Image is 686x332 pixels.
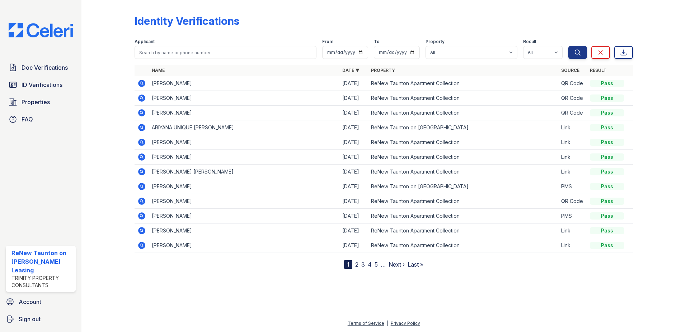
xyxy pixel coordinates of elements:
td: [DATE] [339,120,368,135]
td: PMS [558,179,587,194]
td: [PERSON_NAME] [149,135,339,150]
td: [DATE] [339,194,368,209]
div: Pass [590,94,624,102]
a: Result [590,68,607,73]
td: ReNew Taunton Apartment Collection [368,150,559,165]
td: ReNew Taunton Apartment Collection [368,223,559,238]
td: PMS [558,209,587,223]
div: Trinity Property Consultants [11,275,73,289]
td: [DATE] [339,76,368,91]
div: Identity Verifications [135,14,239,27]
span: Doc Verifications [22,63,68,72]
span: ID Verifications [22,80,62,89]
td: [DATE] [339,106,368,120]
a: 4 [368,261,372,268]
td: [DATE] [339,209,368,223]
td: ReNew Taunton Apartment Collection [368,238,559,253]
a: 2 [355,261,358,268]
a: Property [371,68,395,73]
td: [PERSON_NAME] [149,209,339,223]
td: ReNew Taunton Apartment Collection [368,135,559,150]
div: Pass [590,139,624,146]
label: Applicant [135,39,155,45]
label: From [322,39,333,45]
label: Property [426,39,445,45]
td: [DATE] [339,150,368,165]
td: [PERSON_NAME] [149,194,339,209]
a: Terms of Service [348,321,384,326]
a: Account [3,295,79,309]
div: Pass [590,183,624,190]
td: [PERSON_NAME] [149,150,339,165]
td: Link [558,223,587,238]
a: Last » [408,261,423,268]
td: [DATE] [339,165,368,179]
td: ReNew Taunton Apartment Collection [368,209,559,223]
span: Account [19,298,41,306]
a: Privacy Policy [391,321,420,326]
span: FAQ [22,115,33,124]
a: Source [561,68,579,73]
a: ID Verifications [6,78,76,92]
label: Result [523,39,536,45]
a: Name [152,68,165,73]
td: ReNew Taunton Apartment Collection [368,76,559,91]
div: Pass [590,80,624,87]
div: Pass [590,168,624,175]
a: Sign out [3,312,79,326]
td: Link [558,135,587,150]
td: [DATE] [339,223,368,238]
td: ReNew Taunton Apartment Collection [368,194,559,209]
td: [PERSON_NAME] [149,223,339,238]
td: ReNew Taunton Apartment Collection [368,91,559,106]
td: [PERSON_NAME] [149,179,339,194]
td: QR Code [558,76,587,91]
a: 3 [361,261,365,268]
div: ReNew Taunton on [PERSON_NAME] Leasing [11,249,73,275]
a: 5 [375,261,378,268]
div: Pass [590,198,624,205]
div: Pass [590,227,624,234]
div: | [387,321,388,326]
div: Pass [590,242,624,249]
a: Properties [6,95,76,109]
div: Pass [590,109,624,116]
td: [PERSON_NAME] [149,91,339,106]
div: Pass [590,124,624,131]
label: To [374,39,380,45]
td: Link [558,165,587,179]
a: Next › [389,261,405,268]
img: CE_Logo_Blue-a8612792a0a2168367f1c8372b55b34899dd931a85d93a1a3d3e32e68fde9ad4.png [3,23,79,37]
a: Date ▼ [342,68,360,73]
span: Properties [22,98,50,106]
td: [PERSON_NAME] [149,76,339,91]
td: [PERSON_NAME] [PERSON_NAME] [149,165,339,179]
td: ReNew Taunton on [GEOGRAPHIC_DATA] [368,179,559,194]
td: [PERSON_NAME] [149,106,339,120]
td: [DATE] [339,238,368,253]
div: Pass [590,153,624,161]
span: Sign out [19,315,41,323]
td: Link [558,120,587,135]
td: ReNew Taunton Apartment Collection [368,106,559,120]
td: [DATE] [339,91,368,106]
td: QR Code [558,194,587,209]
td: [DATE] [339,135,368,150]
td: Link [558,150,587,165]
td: ReNew Taunton on [GEOGRAPHIC_DATA] [368,120,559,135]
td: Link [558,238,587,253]
div: 1 [344,260,352,269]
input: Search by name or phone number [135,46,316,59]
td: [PERSON_NAME] [149,238,339,253]
td: ARIYANA UNIQUE [PERSON_NAME] [149,120,339,135]
td: ReNew Taunton Apartment Collection [368,165,559,179]
span: … [381,260,386,269]
a: Doc Verifications [6,60,76,75]
td: QR Code [558,106,587,120]
a: FAQ [6,112,76,126]
td: QR Code [558,91,587,106]
div: Pass [590,212,624,220]
td: [DATE] [339,179,368,194]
